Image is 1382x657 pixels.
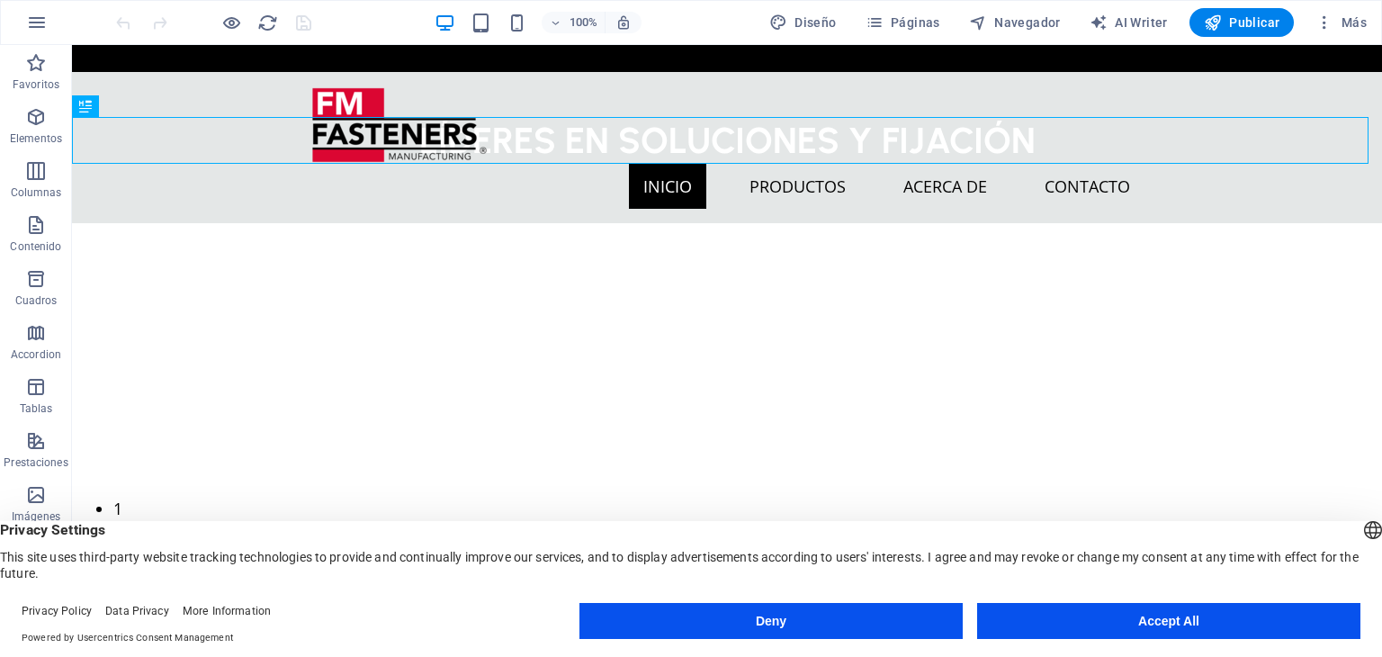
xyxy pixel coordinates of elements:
[962,8,1068,37] button: Navegador
[11,347,61,362] p: Accordion
[10,131,62,146] p: Elementos
[256,12,278,33] button: reload
[615,14,632,31] i: Al redimensionar, ajustar el nivel de zoom automáticamente para ajustarse al dispositivo elegido.
[866,13,940,31] span: Páginas
[1308,8,1374,37] button: Más
[1204,13,1280,31] span: Publicar
[20,401,53,416] p: Tablas
[257,13,278,33] i: Volver a cargar página
[220,12,242,33] button: Haz clic para salir del modo de previsualización y seguir editando
[1082,8,1175,37] button: AI Writer
[15,293,58,308] p: Cuadros
[969,13,1061,31] span: Navegador
[4,455,67,470] p: Prestaciones
[542,12,606,33] button: 100%
[13,77,59,92] p: Favoritos
[12,509,60,524] p: Imágenes
[1315,13,1367,31] span: Más
[1090,13,1168,31] span: AI Writer
[569,12,597,33] h6: 100%
[10,239,61,254] p: Contenido
[858,8,947,37] button: Páginas
[762,8,844,37] button: Diseño
[762,8,844,37] div: Diseño (Ctrl+Alt+Y)
[769,13,837,31] span: Diseño
[1189,8,1295,37] button: Publicar
[11,185,62,200] p: Columnas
